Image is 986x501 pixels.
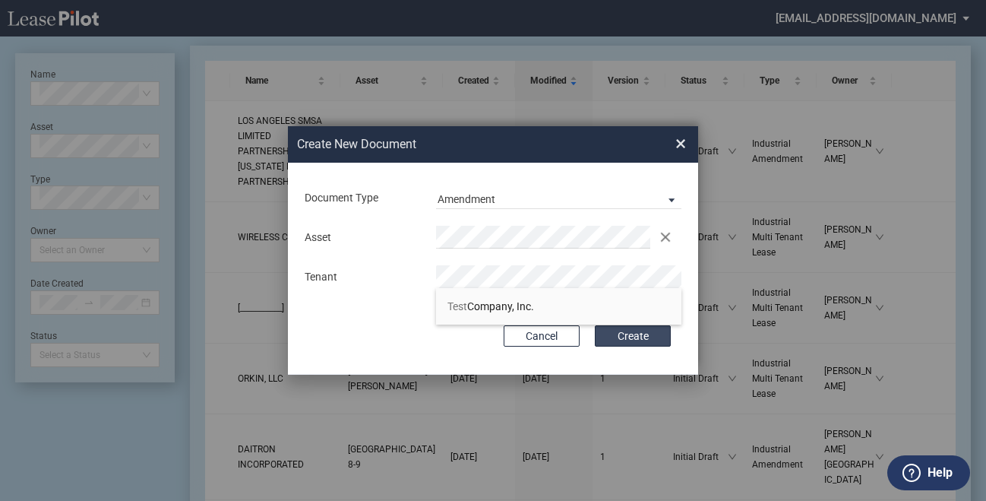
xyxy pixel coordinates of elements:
[297,136,621,153] h2: Create New Document
[447,300,534,312] span: Company, Inc.
[295,191,427,206] div: Document Type
[436,288,681,325] li: TestCompany, Inc.
[295,270,427,285] div: Tenant
[504,325,580,347] button: Cancel
[436,186,681,209] md-select: Document Type: Amendment
[447,300,467,312] span: Test
[595,325,671,347] button: Create
[295,230,427,246] div: Asset
[675,132,686,156] span: ×
[288,126,698,376] md-dialog: Create New ...
[438,193,495,205] div: Amendment
[928,463,953,483] label: Help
